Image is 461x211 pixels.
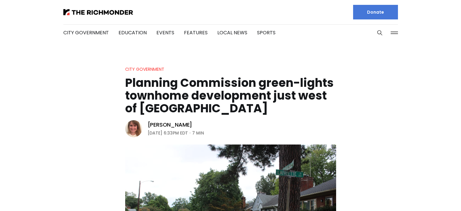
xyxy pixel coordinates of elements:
[63,9,133,15] img: The Richmonder
[63,29,109,36] a: City Government
[148,129,188,137] time: [DATE] 6:33PM EDT
[156,29,174,36] a: Events
[148,121,192,128] a: [PERSON_NAME]
[184,29,208,36] a: Features
[217,29,247,36] a: Local News
[353,5,398,19] a: Donate
[125,66,164,72] a: City Government
[125,77,336,115] h1: Planning Commission green-lights townhome development just west of [GEOGRAPHIC_DATA]
[375,28,384,37] button: Search this site
[410,181,461,211] iframe: portal-trigger
[257,29,276,36] a: Sports
[192,129,204,137] span: 7 min
[125,120,142,137] img: Sarah Vogelsong
[119,29,147,36] a: Education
